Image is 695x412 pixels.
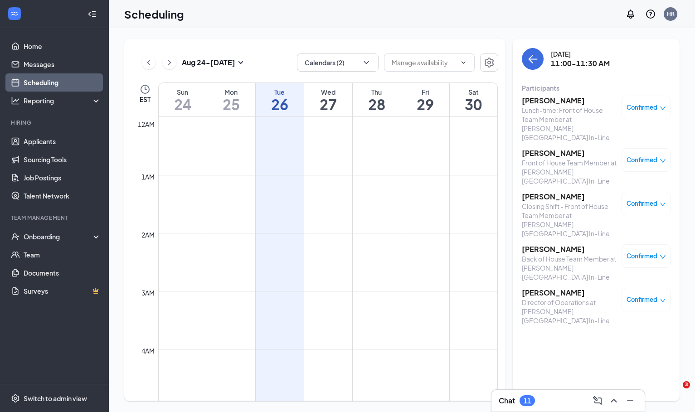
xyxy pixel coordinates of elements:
a: Applicants [24,132,101,150]
h1: 27 [304,97,352,112]
h1: 29 [401,97,449,112]
svg: QuestionInfo [645,9,656,19]
svg: ChevronLeft [144,57,153,68]
svg: Collapse [87,10,97,19]
svg: Settings [11,394,20,403]
input: Manage availability [392,58,456,68]
a: Documents [24,264,101,282]
button: ChevronRight [163,56,176,69]
iframe: Intercom live chat [664,381,686,403]
h1: Scheduling [124,6,184,22]
div: 4am [140,346,156,356]
a: August 27, 2025 [304,83,352,116]
span: Confirmed [627,155,657,165]
h3: Chat [499,396,515,406]
button: ComposeMessage [590,393,605,408]
span: down [660,201,666,208]
a: Talent Network [24,187,101,205]
h3: Aug 24 - [DATE] [182,58,235,68]
div: HR [667,10,675,18]
h1: 26 [256,97,304,112]
button: Calendars (2)ChevronDown [297,53,379,72]
button: Settings [480,53,498,72]
h3: [PERSON_NAME] [522,148,617,158]
span: EST [140,95,151,104]
svg: ChevronRight [165,57,174,68]
div: 11 [524,397,531,405]
div: Wed [304,87,352,97]
div: Onboarding [24,232,93,241]
svg: Minimize [625,395,636,406]
svg: ChevronUp [608,395,619,406]
button: Minimize [623,393,637,408]
a: August 25, 2025 [207,83,255,116]
svg: UserCheck [11,232,20,241]
h3: 11:00-11:30 AM [551,58,610,68]
button: back-button [522,48,544,70]
a: Messages [24,55,101,73]
a: SurveysCrown [24,282,101,300]
h3: [PERSON_NAME] [522,96,617,106]
div: [DATE] [551,49,610,58]
span: Confirmed [627,199,657,208]
svg: Settings [484,57,495,68]
h1: 28 [353,97,401,112]
div: 3am [140,288,156,298]
span: 3 [683,381,690,388]
a: August 30, 2025 [450,83,498,116]
h1: 24 [159,97,207,112]
a: August 29, 2025 [401,83,449,116]
div: Thu [353,87,401,97]
div: Sat [450,87,498,97]
a: August 28, 2025 [353,83,401,116]
svg: ChevronDown [362,58,371,67]
svg: Notifications [625,9,636,19]
a: August 24, 2025 [159,83,207,116]
span: down [660,158,666,164]
div: 2am [140,230,156,240]
div: Fri [401,87,449,97]
div: 1am [140,172,156,182]
div: Hiring [11,119,99,126]
span: Confirmed [627,103,657,112]
svg: ArrowLeft [527,53,538,64]
div: Team Management [11,214,99,222]
div: Front of House Team Member at [PERSON_NAME][GEOGRAPHIC_DATA] In-Line [522,158,617,185]
a: Team [24,246,101,264]
div: Lunch-time: Front of House Team Member at [PERSON_NAME][GEOGRAPHIC_DATA] In-Line [522,106,617,142]
a: Home [24,37,101,55]
div: Switch to admin view [24,394,87,403]
span: down [660,297,666,304]
div: Closing Shift - Front of House Team Member at [PERSON_NAME][GEOGRAPHIC_DATA] In-Line [522,202,617,238]
h3: [PERSON_NAME] [522,244,617,254]
a: Sourcing Tools [24,150,101,169]
svg: ChevronDown [460,59,467,66]
div: Reporting [24,96,102,105]
span: down [660,254,666,260]
div: Back of House Team Member at [PERSON_NAME][GEOGRAPHIC_DATA] In-Line [522,254,617,281]
svg: Clock [140,84,151,95]
div: 12am [136,119,156,129]
h1: 25 [207,97,255,112]
div: Tue [256,87,304,97]
svg: SmallChevronDown [235,57,246,68]
a: Scheduling [24,73,101,92]
h1: 30 [450,97,498,112]
div: Sun [159,87,207,97]
span: down [660,105,666,111]
div: Participants [522,83,671,92]
a: Job Postings [24,169,101,187]
div: Director of Operations at [PERSON_NAME][GEOGRAPHIC_DATA] In-Line [522,298,617,325]
span: Confirmed [627,252,657,261]
a: August 26, 2025 [256,83,304,116]
span: Confirmed [627,295,657,304]
h3: [PERSON_NAME] [522,192,617,202]
button: ChevronLeft [142,56,156,69]
button: ChevronUp [607,393,621,408]
h3: [PERSON_NAME] [522,288,617,298]
svg: WorkstreamLogo [10,9,19,18]
div: Mon [207,87,255,97]
svg: Analysis [11,96,20,105]
svg: ComposeMessage [592,395,603,406]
